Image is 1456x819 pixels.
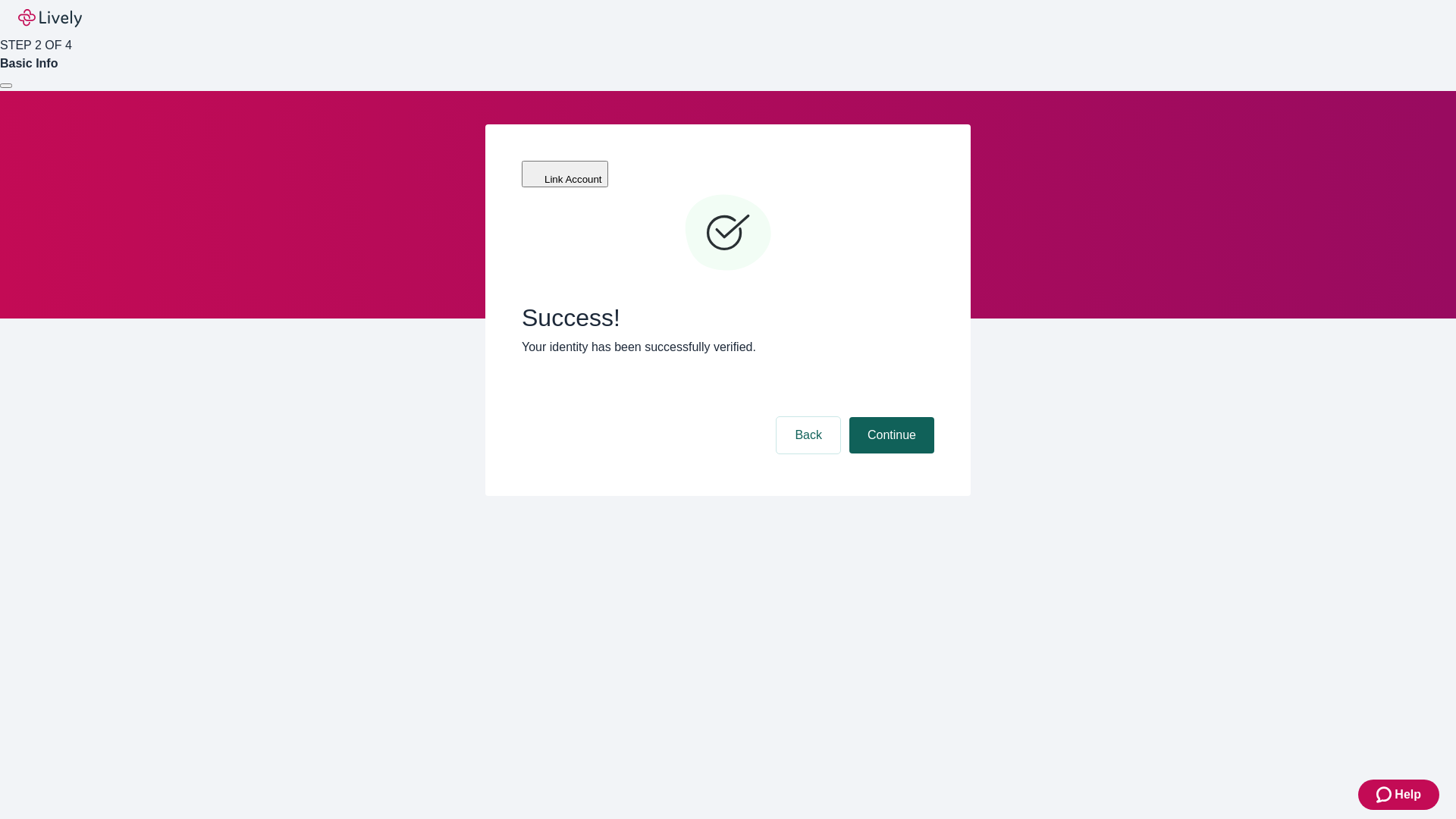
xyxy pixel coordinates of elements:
button: Back [777,417,840,453]
svg: Zendesk support icon [1376,786,1395,804]
button: Zendesk support iconHelp [1358,780,1439,810]
button: Continue [849,417,934,453]
span: Help [1395,786,1421,804]
span: Success! [522,303,934,332]
p: Your identity has been successfully verified. [522,338,934,356]
button: Link Account [522,161,608,187]
svg: Checkmark icon [682,188,773,279]
img: Lively [18,9,82,27]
